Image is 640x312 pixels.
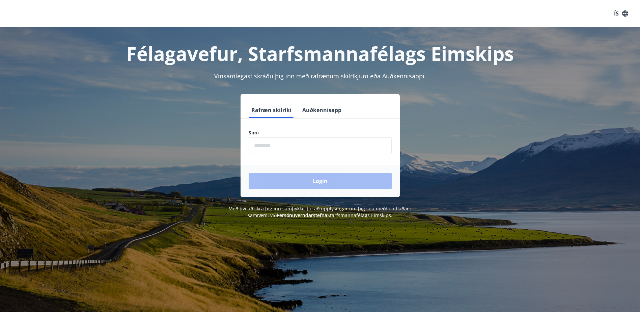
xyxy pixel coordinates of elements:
h1: Félagavefur, Starfsmannafélags Eimskips [85,41,555,66]
button: Auðkennisapp [300,102,344,118]
a: Persónuverndarstefna [277,212,327,218]
span: Vinsamlegast skráðu þig inn með rafrænum skilríkjum eða Auðkennisappi. [214,72,426,80]
label: Sími [249,129,392,136]
button: ÍS [610,7,632,20]
button: Rafræn skilríki [249,102,294,118]
span: Með því að skrá þig inn samþykkir þú að upplýsingar um þig séu meðhöndlaðar í samræmi við Starfsm... [228,205,412,218]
